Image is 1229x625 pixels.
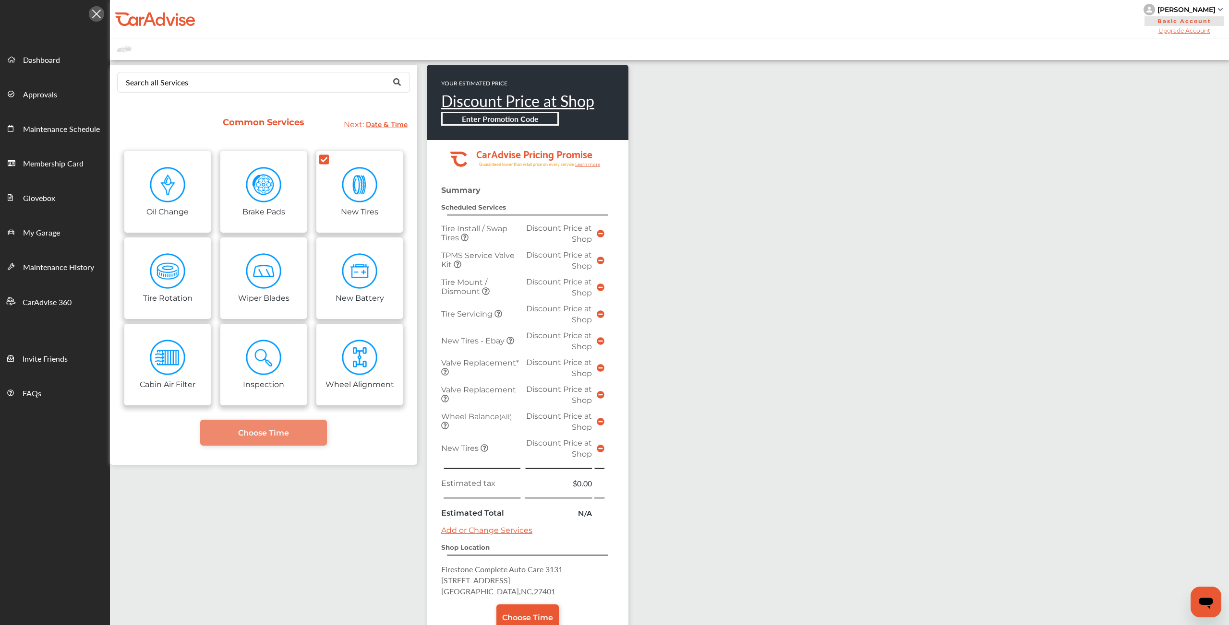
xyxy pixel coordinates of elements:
a: Dashboard [0,42,109,76]
span: Discount Price at Shop [526,412,592,432]
img: placeholder_car.fcab19be.svg [117,43,132,55]
span: New Tires [441,444,481,453]
span: Wheel Balance [441,412,512,421]
a: Membership Card [0,145,109,180]
tspan: Guaranteed lower than retail price on every service. [479,161,575,167]
a: Maintenance History [0,249,109,283]
span: Dashboard [23,54,60,67]
span: Discount Price at Shop [526,358,592,378]
a: Next: Date & Time [344,120,408,129]
span: Tire Install / Swap Tires [441,224,507,242]
div: Common Services [221,117,307,128]
span: Invite Friends [23,353,68,366]
span: Tire Servicing [441,309,494,318]
img: wOSvEehpHHUGwAAAABJRU5ErkJggg== [342,340,378,376]
img: sCxJUJ+qAmfqhQGDUl18vwLg4ZYJ6CxN7XmbOMBAAAAAElFTkSuQmCC [1218,8,1223,11]
b: Enter Promotion Code [462,113,539,124]
a: Oil Change [124,151,211,233]
img: knH8PDtVvWoAbQRylUukY18CTiRevjo20fAtgn5MLBQj4uumYvk2MzTtcAIzfGAtb1XOLVMAvhLuqoNAbL4reqehy0jehNKdM... [1144,4,1155,15]
a: Wheel Alignment [316,324,403,405]
span: Discount Price at Shop [526,331,592,351]
div: New Tires [341,205,378,216]
a: Choose Time [200,420,327,446]
a: Maintenance Schedule [0,111,109,145]
span: Discount Price at Shop [526,224,592,244]
a: Wiper Blades [220,237,307,319]
span: Valve Replacement* [441,358,519,367]
div: Search all Services [126,79,188,86]
img: h2VH4H9IKrS5PeYdegAAAABJRU5ErkJggg== [246,340,282,376]
div: Wiper Blades [238,292,289,303]
a: New Tires [316,151,403,233]
span: Discount Price at Shop [526,438,592,459]
span: Valve Replacement [441,385,516,394]
div: Cabin Air Filter [140,378,195,389]
img: DxW3bQHYXT2PAAAAAElFTkSuQmCC [150,340,186,376]
span: Approvals [23,89,57,101]
span: Tire Mount / Dismount [441,278,487,296]
img: ASPTpwwLVD94AAAAAElFTkSuQmCC [150,253,186,289]
a: Approvals [0,76,109,111]
a: Cabin Air Filter [124,324,211,405]
td: $0.00 [523,475,594,491]
span: Maintenance History [23,261,94,274]
span: Maintenance Schedule [23,123,100,136]
div: Inspection [243,378,284,389]
span: Basic Account [1145,16,1224,26]
img: Icon.5fd9dcc7.svg [89,6,104,22]
tspan: Learn more [575,162,601,167]
img: T5xB6yrcwAAAAABJRU5ErkJggg== [246,253,282,289]
span: New Tires - Ebay [441,336,506,345]
p: YOUR ESTIMATED PRICE [441,79,594,87]
a: My Garage [0,214,109,249]
img: wcoFAocxp4P6AAAAABJRU5ErkJggg== [150,167,186,203]
span: Upgrade Account [1144,27,1225,34]
span: FAQs [23,388,41,400]
div: New Battery [336,292,384,303]
a: Add or Change Services [441,526,532,535]
span: TPMS Service Valve Kit [441,251,515,269]
a: New Battery [316,237,403,319]
span: [GEOGRAPHIC_DATA] , NC , 27401 [441,586,555,597]
span: Firestone Complete Auto Care 3131 [441,564,563,575]
a: Tire Rotation [124,237,211,319]
span: CarAdvise 360 [23,296,72,309]
span: Date & Time [366,117,408,130]
a: Glovebox [0,180,109,214]
span: Membership Card [23,158,84,170]
strong: Scheduled Services [441,203,506,211]
div: Tire Rotation [143,292,193,303]
small: (All) [499,413,512,421]
span: Choose Time [238,428,289,437]
a: Brake Pads [220,151,307,233]
div: Wheel Alignment [325,378,394,389]
td: N/A [523,505,594,521]
a: Inspection [220,324,307,405]
span: Discount Price at Shop [526,385,592,405]
span: Discount Price at Shop [526,250,592,271]
div: Brake Pads [242,205,285,216]
div: Oil Change [146,205,189,216]
td: Estimated tax [439,475,523,491]
strong: Shop Location [441,543,490,551]
span: Glovebox [23,192,55,205]
strong: Summary [441,186,481,195]
img: C9BGlyV+GqWIAAAAABJRU5ErkJggg== [342,167,378,203]
span: My Garage [23,227,60,239]
span: Discount Price at Shop [526,304,592,324]
div: [PERSON_NAME] [1157,5,1216,14]
img: NX+4s2Ya++R3Ya3rlPlcYdj2V9n9vqA38MHjAXQAAAABJRU5ErkJggg== [342,253,378,289]
td: Estimated Total [439,505,523,521]
span: Choose Time [502,613,553,622]
a: Discount Price at Shop [441,90,594,112]
span: Discount Price at Shop [526,277,592,297]
iframe: Button to launch messaging window [1191,587,1221,617]
img: wBxtUMBELdeMgAAAABJRU5ErkJggg== [246,167,282,203]
tspan: CarAdvise Pricing Promise [476,145,592,162]
span: [STREET_ADDRESS] [441,575,510,586]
